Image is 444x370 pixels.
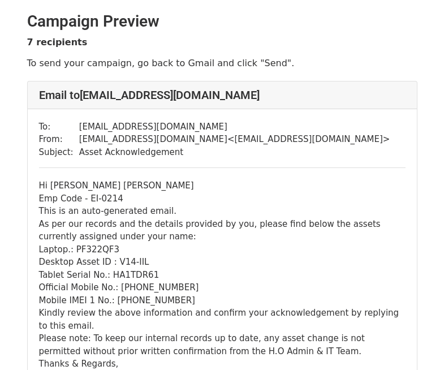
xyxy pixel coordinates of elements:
h2: Campaign Preview [27,12,417,31]
td: [EMAIL_ADDRESS][DOMAIN_NAME] [79,121,390,134]
p: To send your campaign, go back to Gmail and click "Send". [27,57,417,69]
h4: Email to [EMAIL_ADDRESS][DOMAIN_NAME] [39,88,406,102]
td: Asset Acknowledgement [79,146,390,159]
td: [EMAIL_ADDRESS][DOMAIN_NAME] < [EMAIL_ADDRESS][DOMAIN_NAME] > [79,133,390,146]
td: From: [39,133,79,146]
td: Subject: [39,146,79,159]
strong: 7 recipients [27,37,88,48]
td: To: [39,121,79,134]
